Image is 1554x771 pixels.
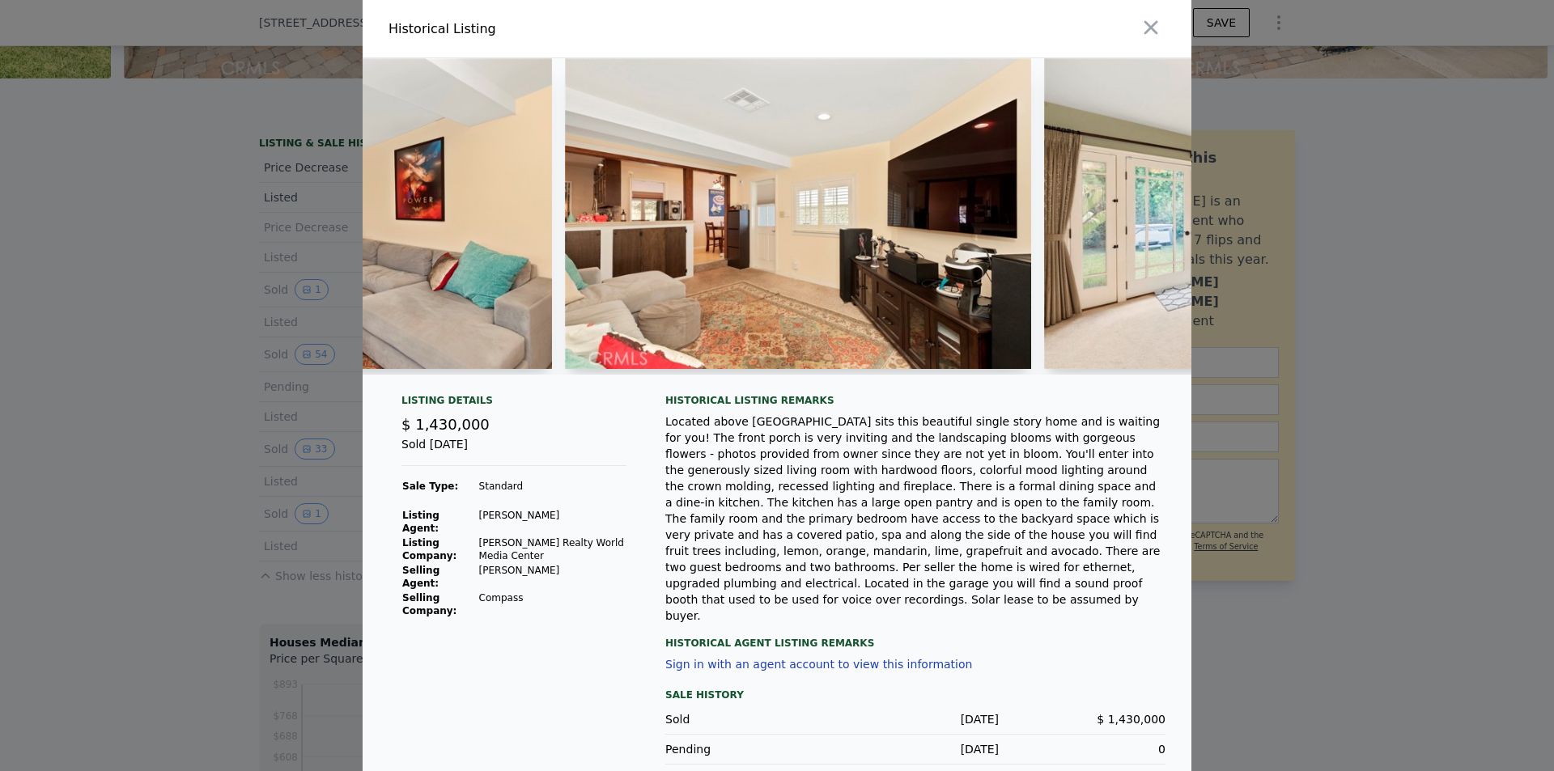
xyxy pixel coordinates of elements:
[401,394,626,413] div: Listing Details
[402,592,456,616] strong: Selling Company:
[665,413,1165,624] div: Located above [GEOGRAPHIC_DATA] sits this beautiful single story home and is waiting for you! The...
[478,536,626,563] td: [PERSON_NAME] Realty World Media Center
[478,591,626,618] td: Compass
[1097,713,1165,726] span: $ 1,430,000
[402,537,456,561] strong: Listing Company:
[401,436,626,466] div: Sold [DATE]
[832,711,999,727] div: [DATE]
[665,658,972,671] button: Sign in with an agent account to view this information
[402,510,439,534] strong: Listing Agent:
[388,19,771,39] div: Historical Listing
[665,394,1165,407] div: Historical Listing remarks
[832,741,999,757] div: [DATE]
[1044,58,1510,369] img: Property Img
[565,58,1031,369] img: Property Img
[478,479,626,494] td: Standard
[478,508,626,536] td: [PERSON_NAME]
[402,565,439,589] strong: Selling Agent:
[402,481,458,492] strong: Sale Type:
[478,563,626,591] td: [PERSON_NAME]
[665,685,1165,705] div: Sale History
[665,624,1165,650] div: Historical Agent Listing Remarks
[665,711,832,727] div: Sold
[999,741,1165,757] div: 0
[401,416,490,433] span: $ 1,430,000
[665,741,832,757] div: Pending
